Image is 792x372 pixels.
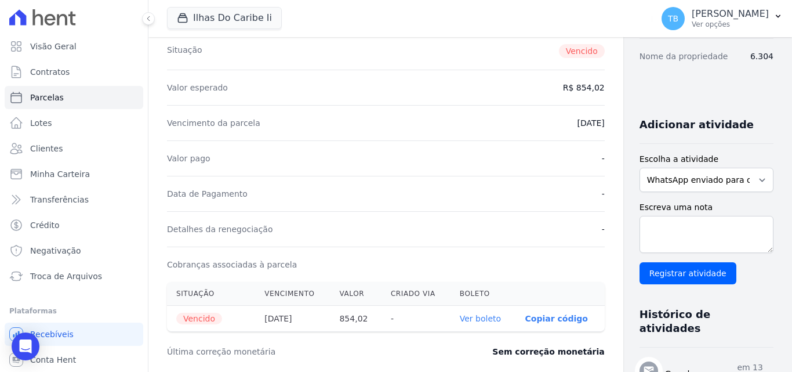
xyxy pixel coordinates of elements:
[640,201,773,214] label: Escreva uma nota
[30,194,89,205] span: Transferências
[30,143,63,154] span: Clientes
[167,7,282,29] button: Ilhas Do Caribe Ii
[167,346,426,357] dt: Última correção monetária
[602,153,605,164] dd: -
[167,117,260,129] dt: Vencimento da parcela
[382,282,451,306] th: Criado via
[30,245,81,257] span: Negativação
[5,137,143,160] a: Clientes
[577,117,604,129] dd: [DATE]
[750,50,773,62] dd: 6.304
[451,282,516,306] th: Boleto
[5,323,143,346] a: Recebíveis
[5,111,143,135] a: Lotes
[30,354,76,366] span: Conta Hent
[255,306,330,332] th: [DATE]
[640,153,773,165] label: Escolha a atividade
[559,44,605,58] span: Vencido
[330,282,381,306] th: Valor
[167,82,228,93] dt: Valor esperado
[5,348,143,371] a: Conta Hent
[5,265,143,288] a: Troca de Arquivos
[167,282,255,306] th: Situação
[563,82,605,93] dd: R$ 854,02
[525,314,588,323] button: Copiar código
[30,41,77,52] span: Visão Geral
[692,8,769,20] p: [PERSON_NAME]
[640,308,764,335] h3: Histórico de atividades
[668,15,678,23] span: TB
[602,188,605,200] dd: -
[30,117,52,129] span: Lotes
[30,219,60,231] span: Crédito
[5,35,143,58] a: Visão Geral
[167,44,202,58] dt: Situação
[5,86,143,109] a: Parcelas
[492,346,604,357] dd: Sem correção monetária
[30,66,70,78] span: Contratos
[5,214,143,237] a: Crédito
[30,270,102,282] span: Troca de Arquivos
[12,333,39,360] div: Open Intercom Messenger
[330,306,381,332] th: 854,02
[5,239,143,262] a: Negativação
[5,60,143,84] a: Contratos
[176,313,222,324] span: Vencido
[167,153,210,164] dt: Valor pago
[30,168,90,180] span: Minha Carteira
[692,20,769,29] p: Ver opções
[255,282,330,306] th: Vencimento
[167,223,273,235] dt: Detalhes da renegociação
[167,188,248,200] dt: Data de Pagamento
[640,262,736,284] input: Registrar atividade
[30,328,74,340] span: Recebíveis
[602,223,605,235] dd: -
[5,162,143,186] a: Minha Carteira
[9,304,139,318] div: Plataformas
[460,314,501,323] a: Ver boleto
[5,188,143,211] a: Transferências
[640,118,754,132] h3: Adicionar atividade
[382,306,451,332] th: -
[30,92,64,103] span: Parcelas
[652,2,792,35] button: TB [PERSON_NAME] Ver opções
[640,50,728,62] dt: Nome da propriedade
[167,259,297,270] dt: Cobranças associadas à parcela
